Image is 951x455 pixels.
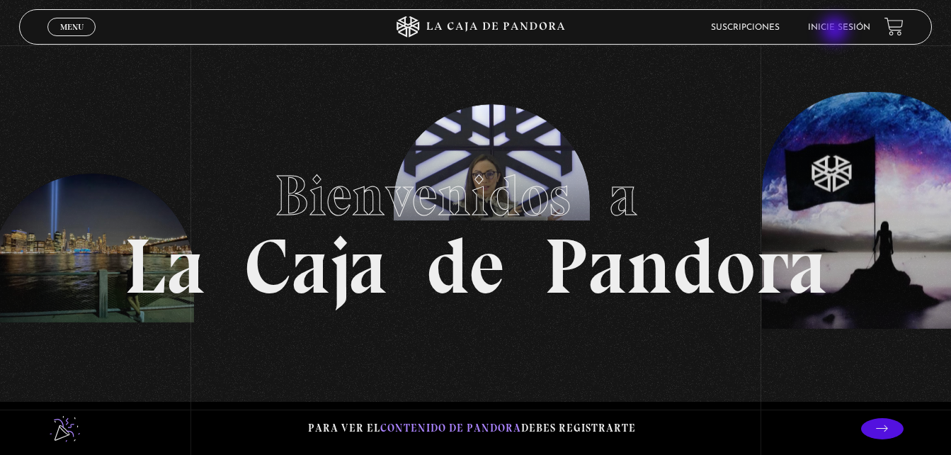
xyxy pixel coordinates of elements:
span: Bienvenidos a [275,162,677,230]
h1: La Caja de Pandora [124,150,827,305]
span: Menu [60,23,84,31]
p: Para ver el debes registrarte [308,419,636,438]
a: Inicie sesión [808,23,870,32]
span: Cerrar [55,35,89,45]
a: View your shopping cart [884,17,904,36]
span: contenido de Pandora [380,422,521,434]
a: Suscripciones [711,23,780,32]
